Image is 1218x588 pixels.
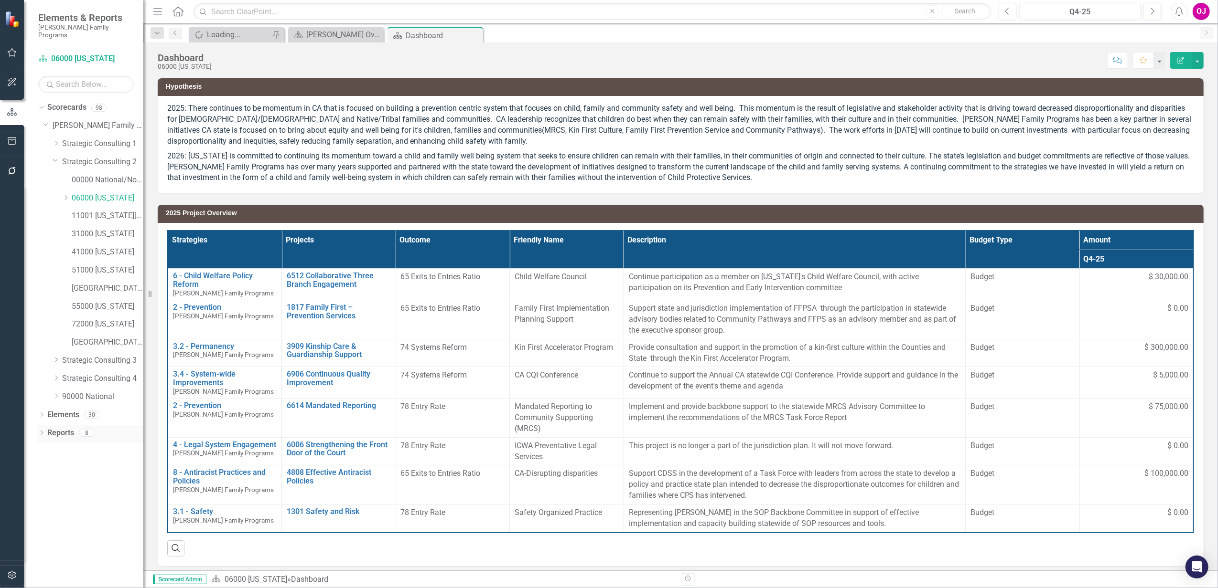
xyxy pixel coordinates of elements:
[72,319,143,330] a: 72000 [US_STATE]
[72,229,143,240] a: 31000 [US_STATE]
[211,574,674,585] div: »
[287,303,391,320] a: 1817 Family First – Prevention Services
[168,300,282,339] td: Double-Click to Edit Right Click for Context Menu
[396,465,510,504] td: Double-Click to Edit
[282,399,396,438] td: Double-Click to Edit Right Click for Context Menu
[173,410,274,418] span: [PERSON_NAME] Family Programs
[401,272,481,281] span: 65 Exits to Entries Ratio
[282,300,396,339] td: Double-Click to Edit Right Click for Context Menu
[515,343,613,352] span: Kin First Accelerator Program
[515,469,598,478] span: CA-Disrupting disparities
[62,138,143,149] a: Strategic Consulting 1
[624,399,966,438] td: Double-Click to Edit
[1079,339,1194,367] td: Double-Click to Edit
[629,303,961,336] p: Support state and jurisdiction implementation of FFPSA through the participation in statewide adv...
[168,367,282,399] td: Double-Click to Edit Right Click for Context Menu
[91,104,107,112] div: 98
[966,300,1080,339] td: Double-Click to Edit
[282,504,396,532] td: Double-Click to Edit Right Click for Context Menu
[194,3,992,20] input: Search ClearPoint...
[1167,303,1188,314] span: $ 0.00
[173,401,277,410] a: 2 - Prevention
[624,367,966,399] td: Double-Click to Edit
[396,300,510,339] td: Double-Click to Edit
[173,303,277,312] a: 2 - Prevention
[629,342,961,364] p: Provide consultation and support in the promotion of a kin-first culture within the Counties and ...
[173,441,277,449] a: 4 - Legal System Engagement
[970,441,1075,451] span: Budget
[515,508,602,517] span: Safety Organized Practice
[173,468,277,485] a: 8 - Antiracist Practices and Policies
[966,437,1080,465] td: Double-Click to Edit
[624,465,966,504] td: Double-Click to Edit
[173,507,277,516] a: 3.1 - Safety
[173,486,274,493] span: [PERSON_NAME] Family Programs
[62,391,143,402] a: 90000 National
[1079,465,1194,504] td: Double-Click to Edit
[966,269,1080,300] td: Double-Click to Edit
[624,300,966,339] td: Double-Click to Edit
[401,469,481,478] span: 65 Exits to Entries Ratio
[282,367,396,399] td: Double-Click to Edit Right Click for Context Menu
[515,304,609,324] span: Family First Implementation Planning Support
[510,339,624,367] td: Double-Click to Edit
[306,29,381,41] div: [PERSON_NAME] Overview
[624,269,966,300] td: Double-Click to Edit
[1079,269,1194,300] td: Double-Click to Edit
[624,437,966,465] td: Double-Click to Edit
[966,339,1080,367] td: Double-Click to Edit
[173,516,274,524] span: [PERSON_NAME] Family Programs
[629,401,961,423] p: Implement and provide backbone support to the statewide MRCS Advisory Committee to implement the ...
[47,102,86,113] a: Scorecards
[1186,556,1208,578] div: Open Intercom Messenger
[166,210,1199,217] h3: 2025 Project Overview
[966,399,1080,438] td: Double-Click to Edit
[287,370,391,387] a: 6906 Continuous Quality Improvement
[173,351,274,358] span: [PERSON_NAME] Family Programs
[396,399,510,438] td: Double-Click to Edit
[1149,401,1188,412] span: $ 75,000.00
[396,269,510,300] td: Double-Click to Edit
[153,575,206,584] span: Scorecard Admin
[1019,3,1141,20] button: Q4-25
[38,12,134,23] span: Elements & Reports
[1079,504,1194,532] td: Double-Click to Edit
[510,437,624,465] td: Double-Click to Edit
[72,210,143,221] a: 11001 [US_STATE][GEOGRAPHIC_DATA]
[62,157,143,168] a: Strategic Consulting 2
[47,409,79,420] a: Elements
[72,175,143,186] a: 00000 National/No Jurisdiction (SC2)
[287,401,391,410] a: 6614 Mandated Reporting
[396,504,510,532] td: Double-Click to Edit
[72,247,143,258] a: 41000 [US_STATE]
[1167,507,1188,518] span: $ 0.00
[1193,3,1210,20] div: OJ
[966,465,1080,504] td: Double-Click to Edit
[970,303,1075,314] span: Budget
[282,465,396,504] td: Double-Click to Edit Right Click for Context Menu
[166,83,1199,90] h3: Hypothesis
[287,272,391,288] a: 6512 Collaborative Three Branch Engagement
[168,437,282,465] td: Double-Click to Edit Right Click for Context Menu
[970,272,1075,283] span: Budget
[970,468,1075,479] span: Budget
[1144,342,1188,353] span: $ 300,000.00
[287,468,391,485] a: 4808 Effective Antiracist Policies
[72,337,143,348] a: [GEOGRAPHIC_DATA]
[629,507,961,529] p: Representing [PERSON_NAME] in the SOP Backbone Committee in support of effective implementation a...
[1079,300,1194,339] td: Double-Click to Edit
[291,575,328,584] div: Dashboard
[510,367,624,399] td: Double-Click to Edit
[406,30,481,42] div: Dashboard
[287,342,391,359] a: 3909 Kinship Care & Guardianship Support
[53,120,143,131] a: [PERSON_NAME] Family Programs
[629,370,961,392] p: Continue to support the Annual CA statewide CQI Conference. Provide support and guidance in the d...
[72,301,143,312] a: 55000 [US_STATE]
[510,269,624,300] td: Double-Click to Edit
[47,428,74,439] a: Reports
[401,370,467,379] span: 74 Systems Reform
[207,29,270,41] div: Loading...
[158,52,212,63] div: Dashboard
[38,76,134,93] input: Search Below...
[970,401,1075,412] span: Budget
